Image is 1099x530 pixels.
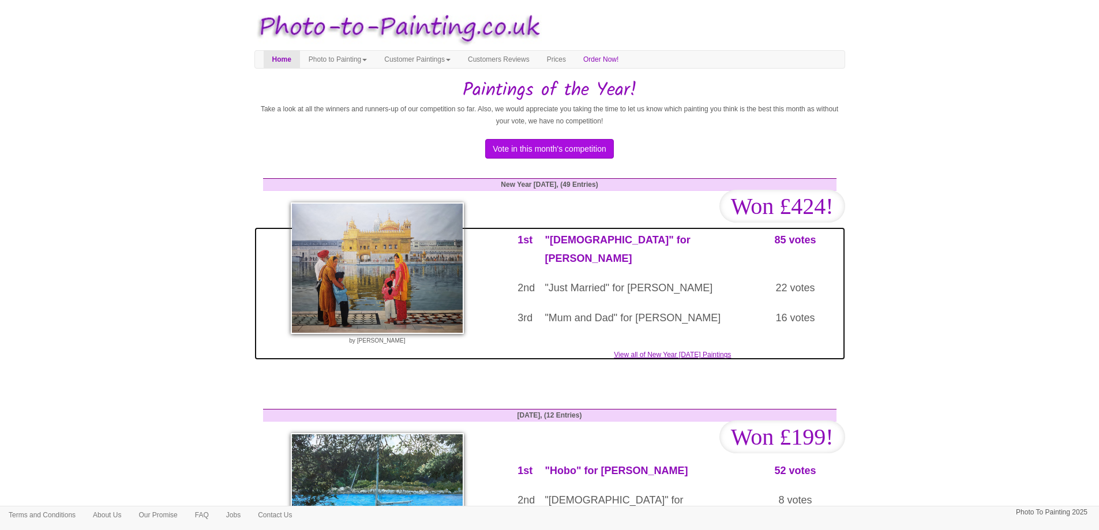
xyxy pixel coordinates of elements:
[130,506,186,524] a: Our Promise
[545,279,745,298] p: "Just Married" for [PERSON_NAME]
[575,51,627,68] a: Order Now!
[254,103,845,127] p: Take a look at all the winners and runners-up of our competition so far. Also, we would appreciat...
[485,139,613,159] button: Vote in this month's competition
[269,337,486,345] p: by [PERSON_NAME]
[84,506,130,524] a: About Us
[264,51,300,68] a: Home
[300,51,376,68] a: Photo to Painting
[249,506,301,524] a: Contact Us
[217,506,249,524] a: Jobs
[186,506,217,524] a: FAQ
[763,491,828,510] p: 8 votes
[254,80,845,100] h1: Paintings of the Year!
[763,462,828,480] p: 52 votes
[517,231,527,250] p: 1st
[545,462,745,480] p: "Hobo" for [PERSON_NAME]
[485,144,613,152] a: Vote in this month's competition
[763,231,828,250] p: 85 votes
[763,309,828,328] p: 16 votes
[545,309,745,328] p: "Mum and Dad" for [PERSON_NAME]
[517,309,527,328] p: 3rd
[1016,506,1087,518] p: Photo To Painting 2025
[249,6,544,50] img: Photo to Painting
[376,51,459,68] a: Customer Paintings
[545,231,745,268] p: "[DEMOGRAPHIC_DATA]" for [PERSON_NAME]
[291,202,464,334] img: Golden Temple
[517,279,527,298] p: 2nd
[517,462,527,480] p: 1st
[719,190,845,223] span: Won £424!
[501,181,598,189] strong: New Year [DATE], (49 Entries)
[459,51,538,68] a: Customers Reviews
[254,227,845,360] a: View all of New Year [DATE] Paintings
[538,51,575,68] a: Prices
[545,491,745,528] p: "[DEMOGRAPHIC_DATA]" for [PERSON_NAME]
[763,279,828,298] p: 22 votes
[719,420,845,453] span: Won £199!
[517,491,527,510] p: 2nd
[517,411,582,419] strong: [DATE], (12 Entries)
